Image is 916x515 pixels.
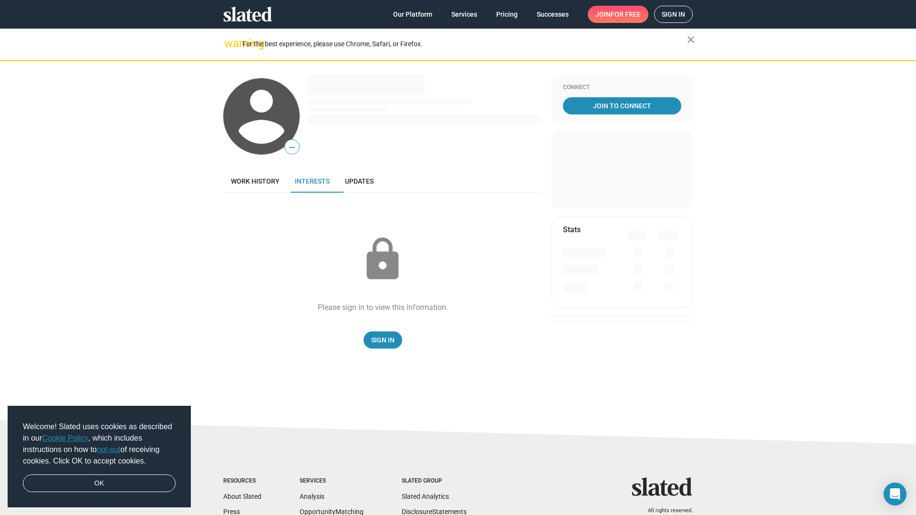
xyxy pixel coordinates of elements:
div: For the best experience, please use Chrome, Safari, or Firefox. [242,38,687,51]
a: Joinfor free [588,6,648,23]
span: Services [451,6,477,23]
a: Sign in [654,6,693,23]
div: Please sign in to view this information. [318,302,448,312]
a: Analysis [300,493,324,500]
a: Our Platform [385,6,440,23]
a: Sign In [364,331,402,349]
a: Work history [223,170,287,193]
span: Interests [295,177,330,185]
span: Successes [537,6,569,23]
a: opt-out [97,445,121,453]
span: Our Platform [393,6,432,23]
a: Pricing [489,6,525,23]
span: Updates [345,177,374,185]
span: for free [611,6,641,23]
span: — [285,141,299,154]
a: Services [444,6,485,23]
div: Services [300,477,364,485]
mat-card-title: Stats [563,225,581,235]
div: cookieconsent [8,406,191,508]
span: Join [595,6,641,23]
a: Cookie Policy [42,434,88,442]
mat-icon: lock [359,236,406,283]
div: Slated Group [402,477,467,485]
span: Welcome! Slated uses cookies as described in our , which includes instructions on how to of recei... [23,421,176,467]
a: Successes [529,6,576,23]
div: Resources [223,477,261,485]
mat-icon: close [685,34,697,45]
a: About Slated [223,493,261,500]
div: Open Intercom Messenger [884,483,906,505]
div: Connect [563,84,681,92]
a: dismiss cookie message [23,474,176,493]
span: Join To Connect [565,97,679,114]
a: Updates [337,170,381,193]
a: Interests [287,170,337,193]
span: Work history [231,177,280,185]
span: Sign In [371,331,395,349]
span: Sign in [662,6,685,22]
a: Join To Connect [563,97,681,114]
mat-icon: warning [224,38,236,49]
span: Pricing [496,6,518,23]
a: Slated Analytics [402,493,449,500]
